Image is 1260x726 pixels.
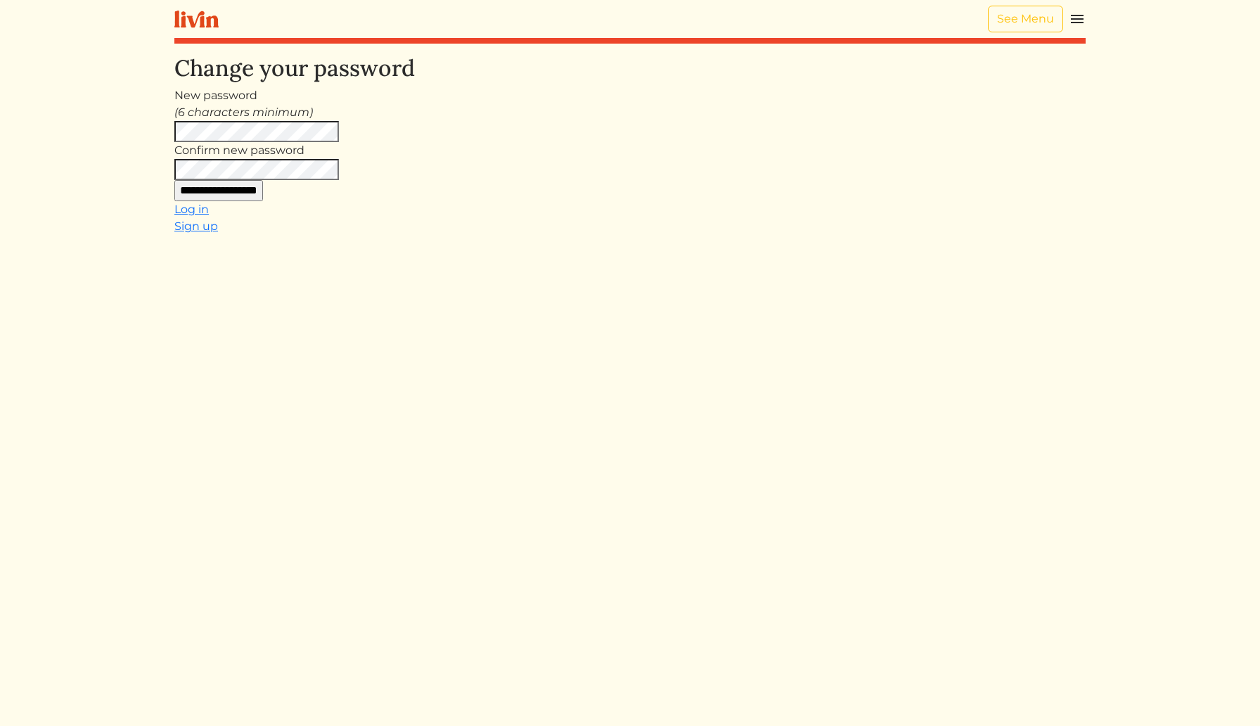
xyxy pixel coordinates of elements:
img: livin-logo-a0d97d1a881af30f6274990eb6222085a2533c92bbd1e4f22c21b4f0d0e3210c.svg [174,11,219,28]
a: Sign up [174,219,218,233]
a: Log in [174,203,209,216]
label: Confirm new password [174,142,304,159]
a: See Menu [988,6,1063,32]
em: (6 characters minimum) [174,106,313,119]
h2: Change your password [174,55,1086,82]
img: menu_hamburger-cb6d353cf0ecd9f46ceae1c99ecbeb4a00e71ca567a856bd81f57e9d8c17bb26.svg [1069,11,1086,27]
label: New password [174,87,257,104]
